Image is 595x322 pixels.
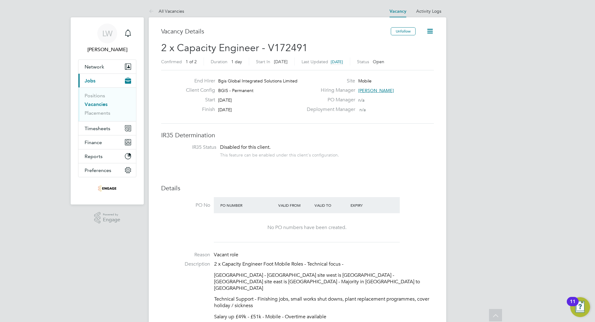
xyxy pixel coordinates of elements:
span: LW [102,29,112,37]
span: 1 of 2 [186,59,197,64]
a: Powered byEngage [94,212,121,224]
label: Confirmed [161,59,182,64]
span: Powered by [103,212,120,217]
span: n/a [358,97,364,103]
label: End Hirer [181,78,215,84]
div: This feature can be enabled under this client's configuration. [220,151,339,158]
a: Positions [85,93,105,99]
span: 1 day [231,59,242,64]
label: Reason [161,252,210,258]
label: Status [357,59,369,64]
span: Network [85,64,104,70]
span: Vacant role [214,252,238,258]
h3: Vacancy Details [161,27,391,35]
h3: IR35 Determination [161,131,434,139]
label: Duration [211,59,227,64]
div: PO Number [219,200,277,211]
label: PO No [161,202,210,209]
div: No PO numbers have been created. [220,224,394,231]
label: Last Updated [302,59,328,64]
a: Vacancies [85,101,108,107]
button: Unfollow [391,27,416,35]
button: Open Resource Center, 11 new notifications [570,297,590,317]
nav: Main navigation [71,17,144,205]
button: Finance [78,135,136,149]
button: Timesheets [78,121,136,135]
span: Open [373,59,384,64]
label: Finish [181,106,215,113]
span: [DATE] [218,107,232,112]
p: Technical Support - Finishing jobs, small works shut downs, plant replacement programmes, cover h... [214,296,434,309]
label: Description [161,261,210,267]
div: Valid From [277,200,313,211]
span: BGIS - Permanent [218,88,253,93]
span: Liam Wright [78,46,136,53]
p: 2 x Capacity Engineer Foot Mobile Roles - Technical focus - [214,261,434,267]
label: Client Config [181,87,215,94]
label: Deployment Manager [303,106,355,113]
div: Valid To [313,200,349,211]
span: Disabled for this client. [220,144,271,150]
span: [DATE] [331,59,343,64]
p: Salary up £49k - £51k - Mobile - Overtime available [214,314,434,320]
span: n/a [359,107,366,112]
label: IR35 Status [167,144,216,151]
a: Go to home page [78,183,136,193]
span: Bgis Global Integrated Solutions Limited [218,78,297,84]
span: Jobs [85,78,95,84]
a: Activity Logs [416,8,441,14]
span: 2 x Capacity Engineer - V172491 [161,42,308,54]
div: Jobs [78,87,136,121]
a: LW[PERSON_NAME] [78,24,136,53]
a: All Vacancies [149,8,184,14]
label: Site [303,78,355,84]
a: Placements [85,110,110,116]
div: 11 [570,302,575,310]
span: Mobile [358,78,372,84]
p: [GEOGRAPHIC_DATA] - [GEOGRAPHIC_DATA] site west is [GEOGRAPHIC_DATA] - [GEOGRAPHIC_DATA] site eas... [214,272,434,291]
h3: Details [161,184,434,192]
label: PO Manager [303,97,355,103]
span: Reports [85,153,103,159]
span: Engage [103,217,120,223]
span: [PERSON_NAME] [358,88,394,93]
div: Expiry [349,200,385,211]
label: Start In [256,59,270,64]
label: Start [181,97,215,103]
label: Hiring Manager [303,87,355,94]
button: Preferences [78,163,136,177]
img: serlimited-logo-retina.png [98,183,117,193]
span: [DATE] [274,59,288,64]
button: Network [78,60,136,73]
button: Reports [78,149,136,163]
a: Vacancy [390,9,406,14]
span: Finance [85,139,102,145]
span: Timesheets [85,126,110,131]
span: [DATE] [218,97,232,103]
button: Jobs [78,74,136,87]
span: Preferences [85,167,111,173]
